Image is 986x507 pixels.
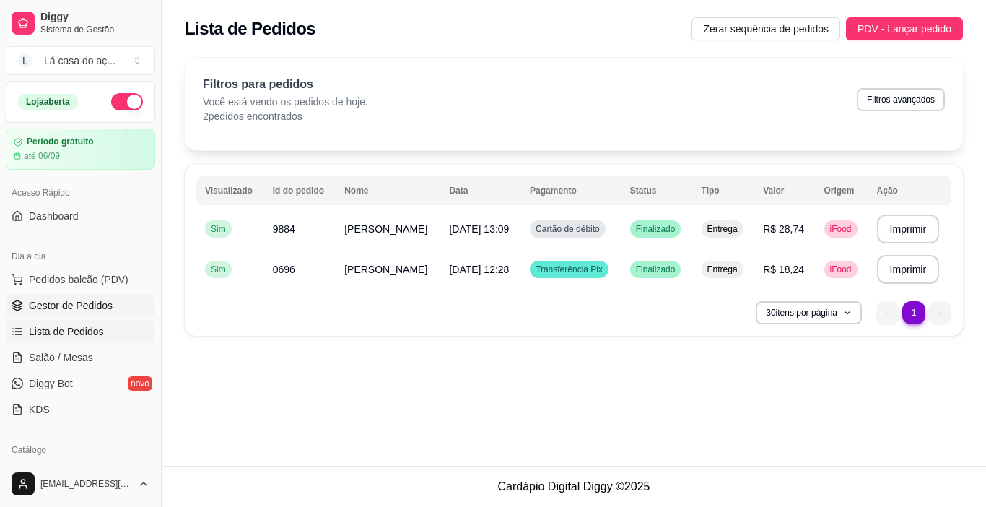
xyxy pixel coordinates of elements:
th: Pagamento [521,176,621,205]
a: Salão / Mesas [6,346,155,369]
span: [EMAIL_ADDRESS][DOMAIN_NAME] [40,478,132,490]
a: Diggy Botnovo [6,372,155,395]
th: Id do pedido [264,176,336,205]
button: Zerar sequência de pedidos [691,17,840,40]
span: Sim [208,223,229,235]
div: Catálogo [6,438,155,461]
span: [PERSON_NAME] [344,223,427,235]
span: Cartão de débito [533,223,603,235]
span: Sistema de Gestão [40,24,149,35]
span: L [18,53,32,68]
article: Período gratuito [27,136,94,147]
footer: Cardápio Digital Diggy © 2025 [162,466,986,507]
p: Filtros para pedidos [203,76,368,93]
span: Entrega [704,264,741,275]
th: Status [621,176,693,205]
a: Lista de Pedidos [6,320,155,343]
span: Entrega [704,223,741,235]
th: Visualizado [196,176,264,205]
a: Período gratuitoaté 06/09 [6,129,155,170]
a: DiggySistema de Gestão [6,6,155,40]
span: Dashboard [29,209,79,223]
span: Pedidos balcão (PDV) [29,272,128,287]
span: KDS [29,402,50,417]
button: Imprimir [877,255,940,284]
span: Lista de Pedidos [29,324,104,339]
span: Gestor de Pedidos [29,298,113,313]
button: Pedidos balcão (PDV) [6,268,155,291]
span: Diggy [40,11,149,24]
div: Acesso Rápido [6,181,155,204]
span: [DATE] 12:28 [449,264,509,275]
span: Diggy Bot [29,376,73,391]
span: R$ 28,74 [763,223,804,235]
th: Origem [816,176,868,205]
span: iFood [827,223,855,235]
span: 9884 [273,223,295,235]
span: [DATE] 13:09 [449,223,509,235]
span: Sim [208,264,229,275]
span: Zerar sequência de pedidos [703,21,829,37]
a: KDS [6,398,155,421]
span: PDV - Lançar pedido [858,21,951,37]
a: Dashboard [6,204,155,227]
th: Valor [754,176,815,205]
h2: Lista de Pedidos [185,17,315,40]
span: 0696 [273,264,295,275]
th: Tipo [693,176,755,205]
p: 2 pedidos encontrados [203,109,368,123]
button: Select a team [6,46,155,75]
button: Alterar Status [111,93,143,110]
a: Gestor de Pedidos [6,294,155,317]
li: pagination item 1 active [902,301,925,324]
span: R$ 18,24 [763,264,804,275]
button: Imprimir [877,214,940,243]
div: Dia a dia [6,245,155,268]
button: 30itens por página [756,301,862,324]
div: Loja aberta [18,94,78,110]
button: Filtros avançados [857,88,945,111]
button: PDV - Lançar pedido [846,17,963,40]
th: Ação [868,176,951,205]
span: Transferência Pix [533,264,606,275]
span: Finalizado [633,223,679,235]
span: Salão / Mesas [29,350,93,365]
th: Nome [336,176,440,205]
button: [EMAIL_ADDRESS][DOMAIN_NAME] [6,467,155,501]
span: iFood [827,264,855,275]
th: Data [440,176,521,205]
span: [PERSON_NAME] [344,264,427,275]
p: Você está vendo os pedidos de hoje. [203,95,368,109]
div: Lá casa do aç ... [44,53,115,68]
span: Finalizado [633,264,679,275]
article: até 06/09 [24,150,60,162]
nav: pagination navigation [869,294,959,331]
